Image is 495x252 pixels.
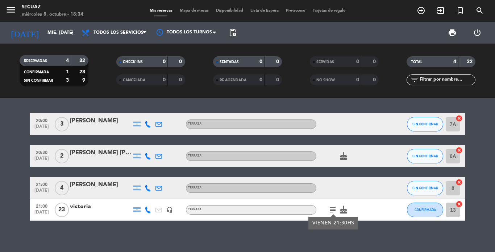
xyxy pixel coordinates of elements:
[123,60,143,64] span: CHECK INS
[467,59,474,64] strong: 32
[456,147,463,154] i: cancel
[5,4,16,15] i: menu
[166,207,173,213] i: headset_mic
[33,116,51,124] span: 20:00
[79,58,87,63] strong: 32
[93,30,143,35] span: Todos los servicios
[419,76,475,84] input: Filtrar por nombre...
[475,6,484,15] i: search
[407,181,443,195] button: SIN CONFIRMAR
[24,70,49,74] span: CONFIRMADA
[24,79,53,82] span: SIN CONFIRMAR
[456,179,463,186] i: cancel
[33,156,51,164] span: [DATE]
[22,4,83,11] div: secuaz
[163,59,166,64] strong: 0
[228,28,237,37] span: pending_actions
[55,203,69,217] span: 23
[316,78,335,82] span: NO SHOW
[33,210,51,218] span: [DATE]
[328,206,337,214] i: subject
[247,9,282,13] span: Lista de Espera
[312,219,354,227] div: VIENEN 21:30HS
[339,206,348,214] i: cake
[407,203,443,217] button: CONFIRMADA
[179,59,183,64] strong: 0
[55,181,69,195] span: 4
[373,59,377,64] strong: 0
[66,78,69,83] strong: 3
[407,149,443,163] button: SIN CONFIRMAR
[412,154,438,158] span: SIN CONFIRMAR
[436,6,445,15] i: exit_to_app
[415,208,436,212] span: CONFIRMADA
[259,59,262,64] strong: 0
[220,78,246,82] span: RE AGENDADA
[33,124,51,133] span: [DATE]
[456,115,463,122] i: cancel
[356,77,359,82] strong: 0
[309,9,349,13] span: Tarjetas de regalo
[70,202,132,211] div: victoria
[55,149,69,163] span: 2
[282,9,309,13] span: Pre-acceso
[33,202,51,210] span: 21:00
[79,69,87,74] strong: 23
[70,180,132,190] div: [PERSON_NAME]
[70,148,132,158] div: [PERSON_NAME] [PERSON_NAME]
[66,69,69,74] strong: 1
[417,6,425,15] i: add_circle_outline
[82,78,87,83] strong: 9
[179,77,183,82] strong: 0
[188,122,201,125] span: TERRAZA
[33,148,51,156] span: 20:30
[55,117,69,131] span: 3
[276,59,280,64] strong: 0
[188,154,201,157] span: TERRAZA
[123,78,145,82] span: CANCELADA
[163,77,166,82] strong: 0
[33,180,51,188] span: 21:00
[316,60,334,64] span: SERVIDAS
[453,59,456,64] strong: 4
[456,6,465,15] i: turned_in_not
[22,11,83,18] div: miércoles 8. octubre - 18:34
[410,76,419,84] i: filter_list
[176,9,212,13] span: Mapa de mesas
[24,59,47,63] span: RESERVADAS
[356,59,359,64] strong: 0
[33,188,51,196] span: [DATE]
[70,116,132,126] div: [PERSON_NAME]
[473,28,482,37] i: power_settings_new
[259,77,262,82] strong: 0
[339,152,348,160] i: cake
[448,28,457,37] span: print
[67,28,76,37] i: arrow_drop_down
[412,122,438,126] span: SIN CONFIRMAR
[188,186,201,189] span: TERRAZA
[412,186,438,190] span: SIN CONFIRMAR
[373,77,377,82] strong: 0
[411,60,422,64] span: TOTAL
[188,208,201,211] span: TERRAZA
[276,77,280,82] strong: 0
[407,117,443,131] button: SIN CONFIRMAR
[66,58,69,63] strong: 4
[465,22,490,44] div: LOG OUT
[456,200,463,208] i: cancel
[5,25,44,41] i: [DATE]
[212,9,247,13] span: Disponibilidad
[146,9,176,13] span: Mis reservas
[220,60,239,64] span: SENTADAS
[5,4,16,18] button: menu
